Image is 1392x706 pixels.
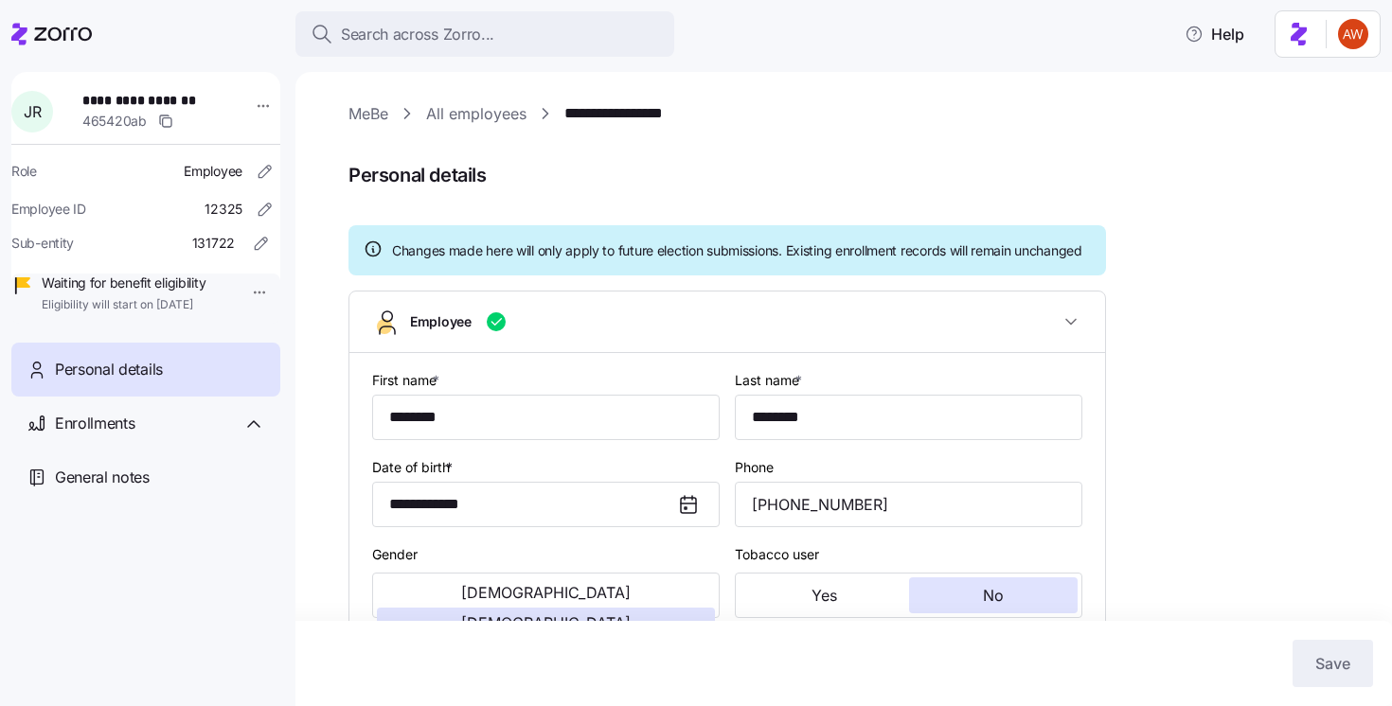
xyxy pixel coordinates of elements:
span: Changes made here will only apply to future election submissions. Existing enrollment records wil... [392,241,1082,260]
span: Role [11,162,37,181]
span: Enrollments [55,412,134,435]
span: Employee [184,162,242,181]
button: Help [1169,15,1259,53]
a: MeBe [348,102,388,126]
span: Sub-entity [11,234,74,253]
img: 3c671664b44671044fa8929adf5007c6 [1338,19,1368,49]
button: Save [1293,640,1373,687]
span: 12325 [205,200,242,219]
span: Save [1315,652,1350,675]
a: All employees [426,102,526,126]
span: Employee ID [11,200,86,219]
span: Help [1185,23,1244,45]
button: Search across Zorro... [295,11,674,57]
span: [DEMOGRAPHIC_DATA] [461,585,631,600]
span: 131722 [192,234,235,253]
label: Date of birth [372,457,456,478]
label: Tobacco user [735,544,819,565]
span: General notes [55,466,150,489]
input: Phone [735,482,1082,527]
span: Personal details [348,160,1365,191]
span: 465420ab [82,112,147,131]
button: Employee [349,291,1105,353]
label: Phone [735,457,774,478]
span: Personal details [55,358,163,381]
span: Employee [410,312,472,331]
span: [DEMOGRAPHIC_DATA] [461,615,631,630]
span: Search across Zorro... [341,23,494,46]
span: J R [24,104,41,119]
label: Last name [735,370,806,391]
span: Yes [812,588,837,603]
label: Gender [372,544,418,565]
span: Eligibility will start on [DATE] [42,297,205,313]
span: No [983,588,1004,603]
label: First name [372,370,443,391]
span: Waiting for benefit eligibility [42,274,205,292]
